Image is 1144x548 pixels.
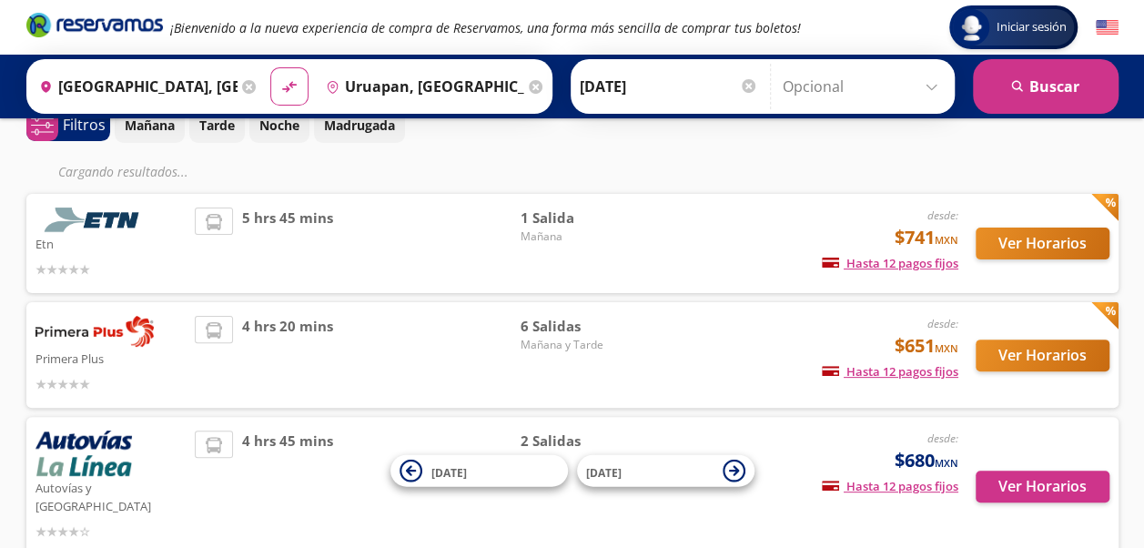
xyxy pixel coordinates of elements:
[976,471,1109,502] button: Ver Horarios
[35,476,187,515] p: Autovías y [GEOGRAPHIC_DATA]
[125,116,175,135] p: Mañana
[1096,16,1119,39] button: English
[170,19,801,36] em: ¡Bienvenido a la nueva experiencia de compra de Reservamos, una forma más sencilla de comprar tus...
[989,18,1074,36] span: Iniciar sesión
[26,11,163,44] a: Brand Logo
[26,11,163,38] i: Brand Logo
[199,116,235,135] p: Tarde
[895,332,958,360] span: $651
[242,316,333,394] span: 4 hrs 20 mins
[32,64,238,109] input: Buscar Origen
[35,316,154,347] img: Primera Plus
[927,431,958,446] em: desde:
[390,455,568,487] button: [DATE]
[520,452,647,468] span: Mañana
[63,114,106,136] p: Filtros
[319,64,524,109] input: Buscar Destino
[242,431,333,542] span: 4 hrs 45 mins
[822,255,958,271] span: Hasta 12 pagos fijos
[520,337,647,353] span: Mañana y Tarde
[189,107,245,143] button: Tarde
[927,316,958,331] em: desde:
[586,464,622,480] span: [DATE]
[822,478,958,494] span: Hasta 12 pagos fijos
[935,341,958,355] small: MXN
[431,464,467,480] span: [DATE]
[314,107,405,143] button: Madrugada
[520,208,647,228] span: 1 Salida
[35,208,154,232] img: Etn
[35,347,187,369] p: Primera Plus
[520,228,647,245] span: Mañana
[895,224,958,251] span: $741
[58,163,188,180] em: Cargando resultados ...
[976,340,1109,371] button: Ver Horarios
[26,109,110,141] button: 0Filtros
[935,233,958,247] small: MXN
[976,228,1109,259] button: Ver Horarios
[783,64,946,109] input: Opcional
[895,447,958,474] span: $680
[822,363,958,380] span: Hasta 12 pagos fijos
[242,208,333,279] span: 5 hrs 45 mins
[577,455,754,487] button: [DATE]
[520,316,647,337] span: 6 Salidas
[249,107,309,143] button: Noche
[927,208,958,223] em: desde:
[935,456,958,470] small: MXN
[35,232,187,254] p: Etn
[324,116,395,135] p: Madrugada
[580,64,758,109] input: Elegir Fecha
[973,59,1119,114] button: Buscar
[115,107,185,143] button: Mañana
[520,431,647,452] span: 2 Salidas
[259,116,299,135] p: Noche
[35,431,132,476] img: Autovías y La Línea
